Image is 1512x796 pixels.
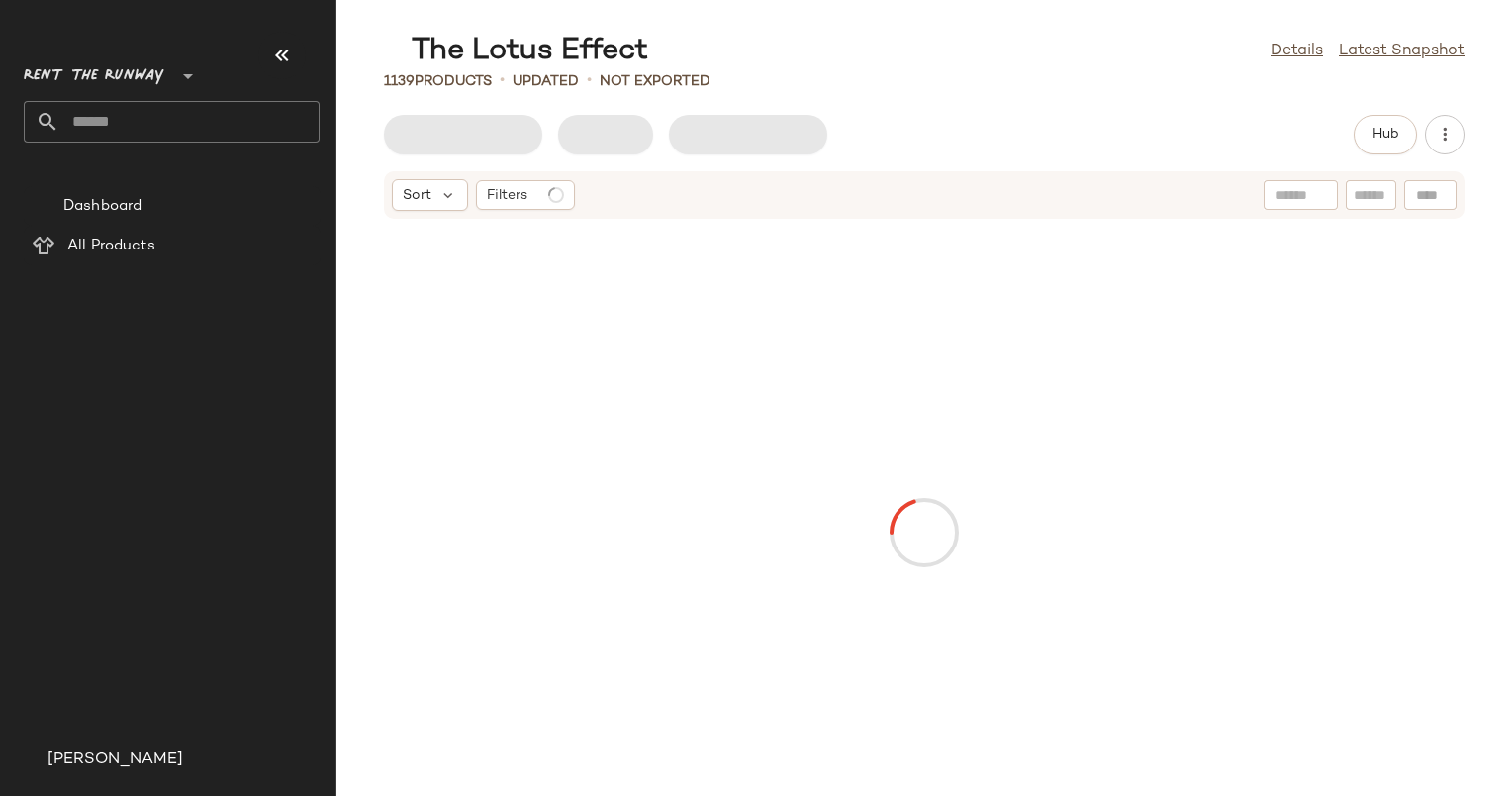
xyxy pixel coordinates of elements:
[587,69,592,93] span: •
[513,71,579,92] p: updated
[1339,40,1465,63] a: Latest Snapshot
[384,74,415,89] span: 1139
[384,32,648,71] div: The Lotus Effect
[67,235,155,257] span: All Products
[403,185,431,206] span: Sort
[63,195,142,218] span: Dashboard
[1271,40,1323,63] a: Details
[47,748,183,772] span: [PERSON_NAME]
[384,71,492,92] div: Products
[24,53,164,89] span: Rent the Runway
[500,69,505,93] span: •
[600,71,710,92] p: Not Exported
[1354,115,1417,154] button: Hub
[1371,127,1399,143] span: Hub
[487,185,527,206] span: Filters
